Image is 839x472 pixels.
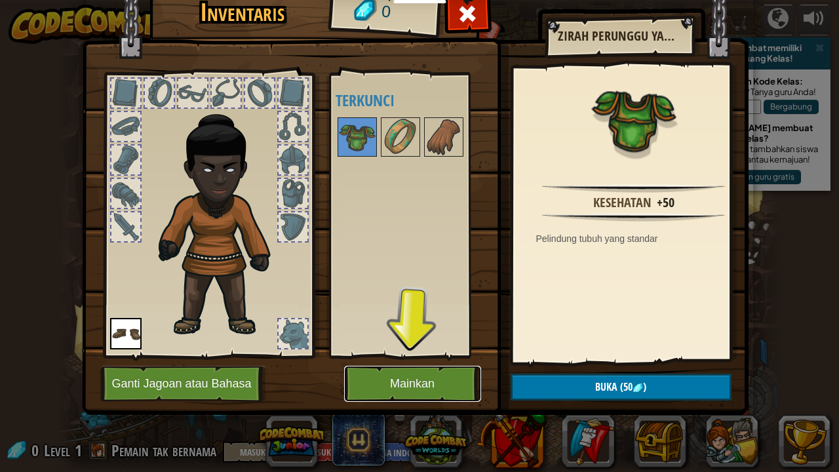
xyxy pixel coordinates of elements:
[110,318,142,349] img: portrait.png
[633,383,643,393] img: gem.png
[536,232,738,245] div: Pelindung tubuh yang standar
[153,98,294,339] img: champion_hair.png
[344,366,481,402] button: Mainkan
[542,184,724,193] img: hr.png
[100,366,267,402] button: Ganti Jagoan atau Bahasa
[617,380,633,394] span: (50
[595,380,617,394] span: Buka
[382,119,419,155] img: portrait.png
[339,119,376,155] img: portrait.png
[425,119,462,155] img: portrait.png
[593,193,652,212] div: Kesehatan
[558,29,681,43] h2: Zirah perunggu yang pudar
[657,193,674,212] div: +50
[336,92,500,109] h4: Terkunci
[511,374,732,401] button: Buka(50)
[542,213,724,222] img: hr.png
[643,380,646,394] span: )
[591,77,676,162] img: portrait.png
